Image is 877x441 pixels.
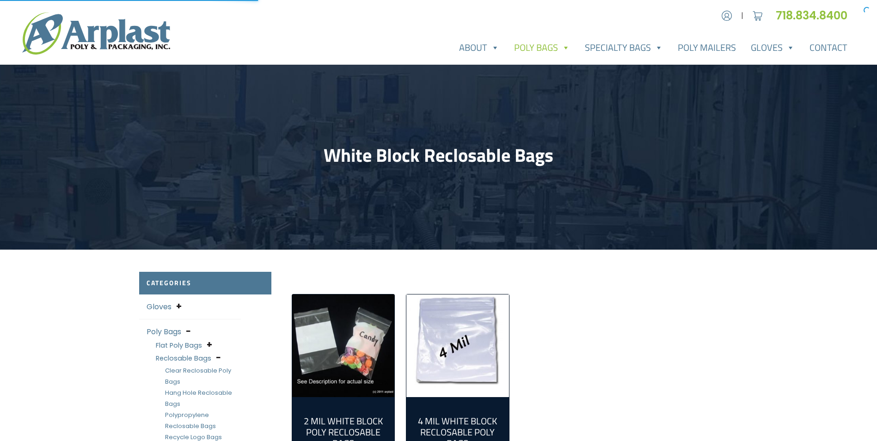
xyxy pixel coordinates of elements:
a: Specialty Bags [577,38,670,57]
h2: Categories [139,272,271,294]
span: | [741,10,743,21]
a: 718.834.8400 [776,8,855,23]
a: Gloves [147,301,172,312]
a: Hang Hole Reclosable Bags [165,388,232,408]
a: Clear Reclosable Poly Bags [165,366,231,386]
a: About [452,38,507,57]
a: Flat Poly Bags [156,341,202,350]
a: Poly Mailers [670,38,743,57]
a: Visit product category 2 Mil White Block Poly Reclosable Bags [292,294,395,397]
a: Reclosable Bags [156,354,211,363]
a: Poly Bags [147,326,181,337]
a: Polypropylene Reclosable Bags [165,410,216,430]
a: Contact [802,38,855,57]
h1: White Block Reclosable Bags [139,144,738,166]
a: Gloves [743,38,802,57]
a: Poly Bags [507,38,577,57]
img: 2 Mil White Block Poly Reclosable Bags [292,294,395,397]
img: 4 Mil White Block Reclosable Poly Bags [406,294,509,397]
a: Visit product category 4 Mil White Block Reclosable Poly Bags [406,294,509,397]
img: logo [22,12,170,55]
